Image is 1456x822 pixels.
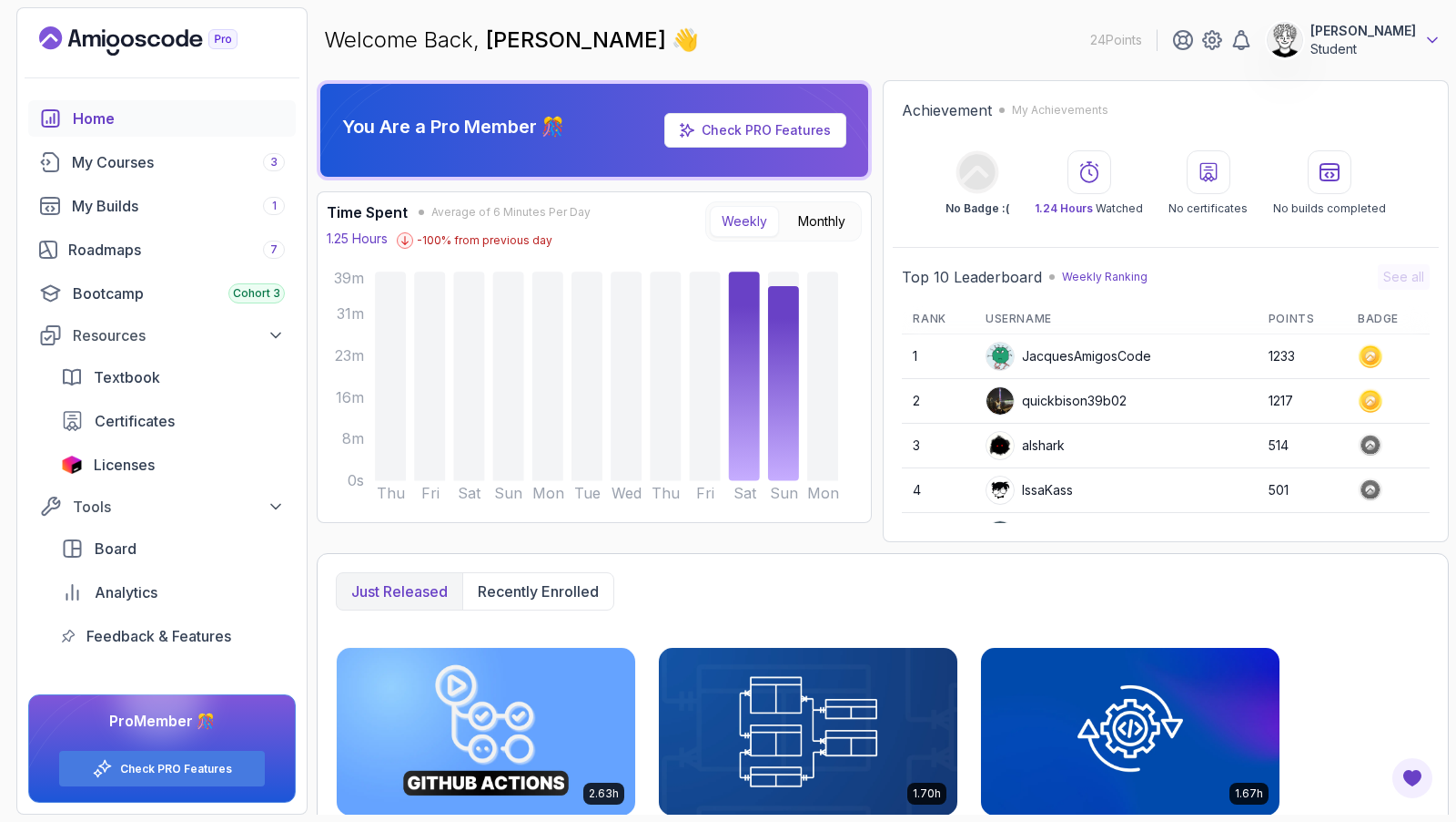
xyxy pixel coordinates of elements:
[1347,304,1430,334] th: Badge
[1273,201,1386,216] p: No builds completed
[334,270,364,287] tspan: 39m
[28,188,296,224] a: builds
[986,342,1151,371] div: JacquesAmigosCode
[986,432,1014,459] img: user profile image
[1258,468,1347,513] td: 501
[1378,264,1430,290] button: See all
[39,26,279,56] a: Landing page
[95,410,175,432] span: Certificates
[68,239,285,261] div: Roadmaps
[58,750,266,787] button: Check PRO Features
[72,151,285,173] div: My Courses
[1168,201,1248,216] p: No certificates
[1258,424,1347,468] td: 514
[1258,379,1347,424] td: 1217
[902,379,975,424] td: 2
[1258,513,1347,558] td: 421
[233,286,280,301] span: Cohort 3
[589,786,619,801] p: 2.63h
[324,26,699,55] p: Welcome Back,
[1390,756,1434,800] button: Open Feedback Button
[327,201,408,223] h3: Time Spent
[86,625,231,647] span: Feedback & Features
[652,485,680,502] tspan: Thu
[272,199,277,213] span: 1
[335,347,364,365] tspan: 23m
[902,513,975,558] td: 5
[28,275,296,312] a: bootcamp
[417,233,552,248] p: -100 % from previous day
[94,366,160,388] span: Textbook
[902,424,975,468] td: 3
[73,496,285,518] div: Tools
[342,114,564,139] p: You Are a Pro Member 🎊
[337,648,635,816] img: CI/CD with GitHub Actions card
[72,195,285,217] div: My Builds
[1035,201,1143,216] p: Watched
[902,468,975,513] td: 4
[1012,103,1108,118] p: My Achievements
[351,581,448,602] p: Just released
[120,762,232,776] a: Check PRO Features
[28,490,296,523] button: Tools
[342,431,364,448] tspan: 8m
[1258,334,1347,379] td: 1233
[702,122,831,138] a: Check PRO Features
[913,786,941,801] p: 1.70h
[50,618,296,654] a: feedback
[902,334,975,379] td: 1
[50,359,296,396] a: textbook
[986,520,1088,550] div: Apply5489
[770,485,798,502] tspan: Sun
[1258,304,1347,334] th: Points
[348,472,364,489] tspan: 0s
[986,521,1014,549] img: user profile image
[50,403,296,439] a: certificates
[986,343,1014,370] img: default monster avatar
[1267,22,1441,58] button: user profile image[PERSON_NAME]Student
[50,574,296,611] a: analytics
[659,648,957,816] img: Database Design & Implementation card
[786,206,857,237] button: Monthly
[478,581,599,602] p: Recently enrolled
[270,155,278,170] span: 3
[981,648,1279,816] img: Java Integration Testing card
[337,305,364,323] tspan: 31m
[986,476,1073,505] div: IssaKass
[28,231,296,268] a: roadmaps
[902,304,975,334] th: Rank
[61,456,83,474] img: jetbrains icon
[532,485,564,502] tspan: Mon
[986,387,1014,415] img: user profile image
[336,389,364,406] tspan: 16m
[495,485,523,502] tspan: Sun
[73,108,285,129] div: Home
[28,319,296,352] button: Resources
[462,573,613,610] button: Recently enrolled
[94,454,155,476] span: Licenses
[270,242,278,257] span: 7
[95,538,136,560] span: Board
[612,485,642,502] tspan: Wed
[696,485,714,502] tspan: Fri
[710,206,779,237] button: Weekly
[73,283,285,304] div: Bootcamp
[986,386,1127,416] div: quickbison39b02
[73,324,285,346] div: Resources
[1310,40,1416,58] p: Student
[28,144,296,180] a: courses
[421,485,440,502] tspan: Fri
[902,266,1042,288] h2: Top 10 Leaderboard
[95,581,157,603] span: Analytics
[945,201,1009,216] p: No Badge :(
[902,99,992,121] h2: Achievement
[668,21,706,59] span: 👋
[50,530,296,567] a: board
[28,100,296,137] a: home
[486,26,672,53] span: [PERSON_NAME]
[1035,201,1093,215] span: 1.24 Hours
[986,477,1014,504] img: user profile image
[1090,31,1142,49] p: 24 Points
[458,485,481,502] tspan: Sat
[807,485,839,502] tspan: Mon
